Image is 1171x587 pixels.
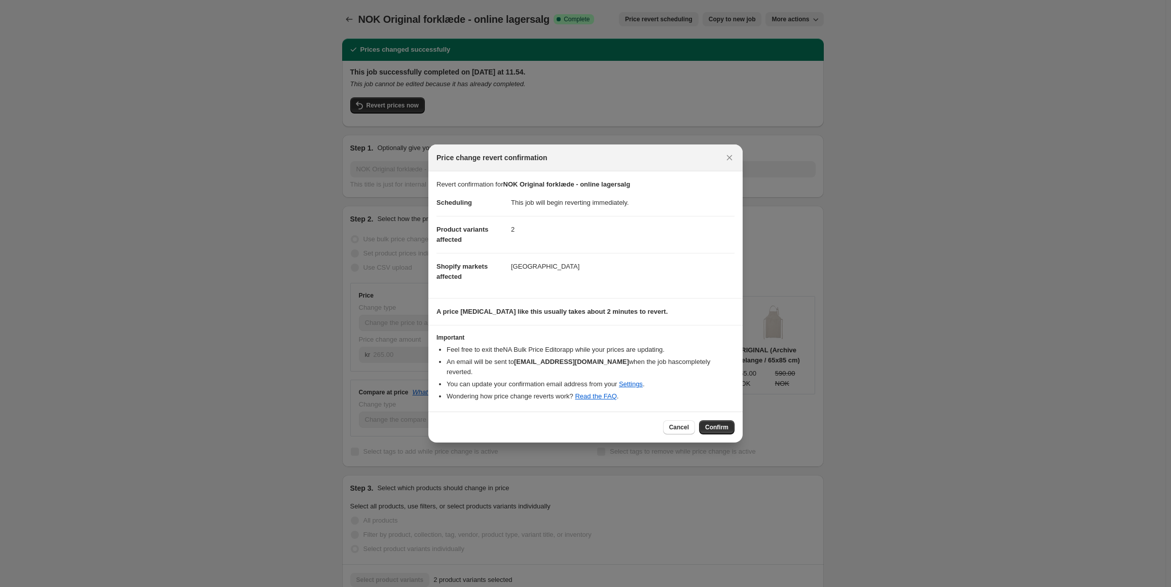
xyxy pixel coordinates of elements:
span: Confirm [705,423,728,431]
b: NOK Original forklæde - online lagersalg [503,180,631,188]
dd: [GEOGRAPHIC_DATA] [511,253,735,280]
span: Scheduling [436,199,472,206]
li: You can update your confirmation email address from your . [447,379,735,389]
li: Wondering how price change reverts work? . [447,391,735,401]
p: Revert confirmation for [436,179,735,190]
span: Product variants affected [436,226,489,243]
li: Feel free to exit the NA Bulk Price Editor app while your prices are updating. [447,345,735,355]
button: Confirm [699,420,735,434]
b: A price [MEDICAL_DATA] like this usually takes about 2 minutes to revert. [436,308,668,315]
dd: This job will begin reverting immediately. [511,190,735,216]
span: Cancel [669,423,689,431]
a: Settings [619,380,643,388]
span: Shopify markets affected [436,263,488,280]
h3: Important [436,334,735,342]
a: Read the FAQ [575,392,616,400]
dd: 2 [511,216,735,243]
button: Cancel [663,420,695,434]
button: Close [722,151,737,165]
b: [EMAIL_ADDRESS][DOMAIN_NAME] [514,358,629,365]
li: An email will be sent to when the job has completely reverted . [447,357,735,377]
span: Price change revert confirmation [436,153,547,163]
